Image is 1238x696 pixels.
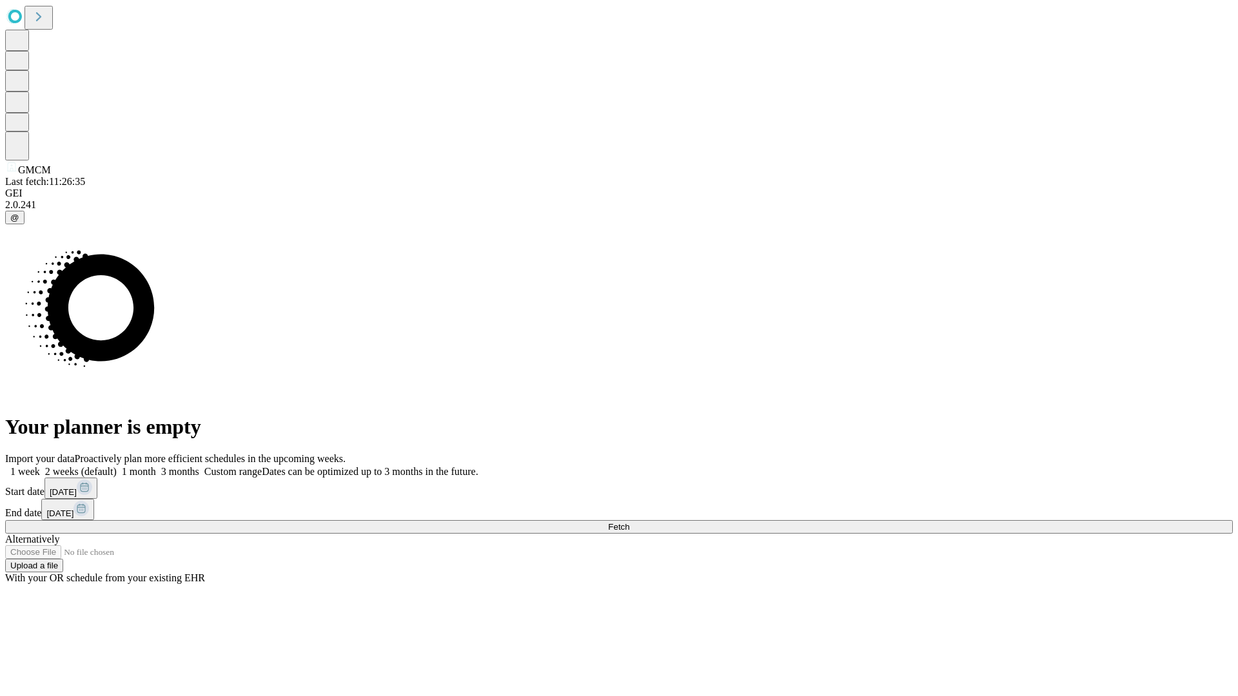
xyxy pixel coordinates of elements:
[10,213,19,222] span: @
[50,487,77,497] span: [DATE]
[5,520,1233,534] button: Fetch
[161,466,199,477] span: 3 months
[5,572,205,583] span: With your OR schedule from your existing EHR
[5,188,1233,199] div: GEI
[44,478,97,499] button: [DATE]
[5,534,59,545] span: Alternatively
[5,559,63,572] button: Upload a file
[608,522,629,532] span: Fetch
[5,453,75,464] span: Import your data
[41,499,94,520] button: [DATE]
[5,499,1233,520] div: End date
[122,466,156,477] span: 1 month
[5,199,1233,211] div: 2.0.241
[262,466,478,477] span: Dates can be optimized up to 3 months in the future.
[5,211,25,224] button: @
[46,508,74,518] span: [DATE]
[5,176,85,187] span: Last fetch: 11:26:35
[5,415,1233,439] h1: Your planner is empty
[18,164,51,175] span: GMCM
[5,478,1233,499] div: Start date
[10,466,40,477] span: 1 week
[45,466,117,477] span: 2 weeks (default)
[75,453,346,464] span: Proactively plan more efficient schedules in the upcoming weeks.
[204,466,262,477] span: Custom range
